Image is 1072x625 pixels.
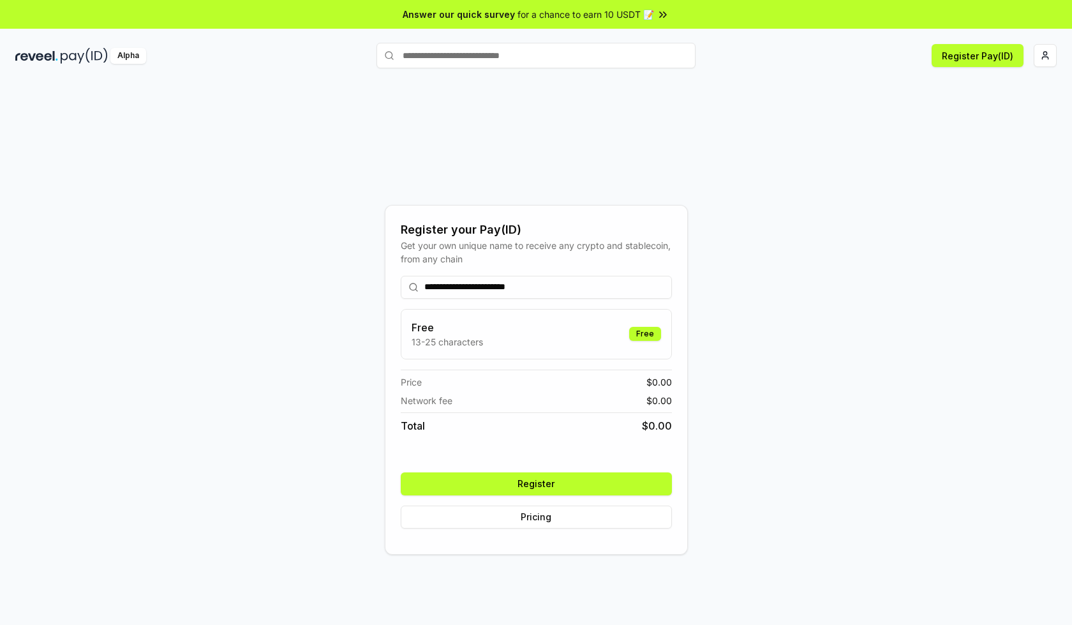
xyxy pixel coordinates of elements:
h3: Free [412,320,483,335]
span: Price [401,375,422,389]
span: for a chance to earn 10 USDT 📝 [517,8,654,21]
button: Pricing [401,506,672,529]
span: Answer our quick survey [403,8,515,21]
button: Register [401,472,672,495]
span: $ 0.00 [642,418,672,433]
div: Alpha [110,48,146,64]
img: pay_id [61,48,108,64]
span: Total [401,418,425,433]
button: Register Pay(ID) [932,44,1024,67]
span: Network fee [401,394,452,407]
img: reveel_dark [15,48,58,64]
p: 13-25 characters [412,335,483,349]
span: $ 0.00 [646,375,672,389]
div: Register your Pay(ID) [401,221,672,239]
div: Get your own unique name to receive any crypto and stablecoin, from any chain [401,239,672,266]
span: $ 0.00 [646,394,672,407]
div: Free [629,327,661,341]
